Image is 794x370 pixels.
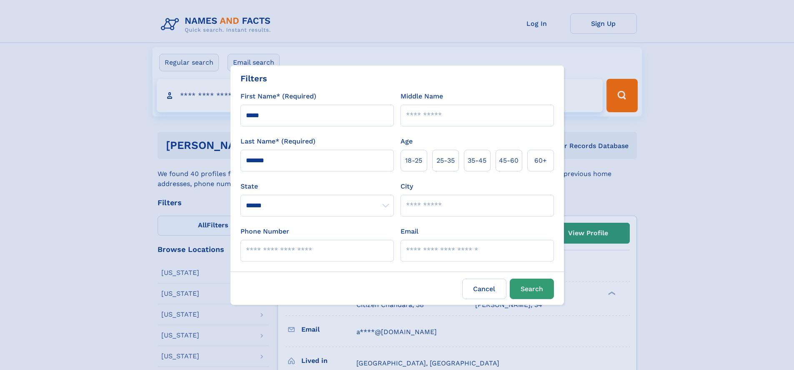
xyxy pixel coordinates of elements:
[534,156,547,166] span: 60+
[401,227,418,237] label: Email
[405,156,422,166] span: 18‑25
[510,279,554,299] button: Search
[240,227,289,237] label: Phone Number
[499,156,518,166] span: 45‑60
[240,72,267,85] div: Filters
[240,91,316,101] label: First Name* (Required)
[401,91,443,101] label: Middle Name
[240,136,316,146] label: Last Name* (Required)
[401,181,413,191] label: City
[468,156,486,166] span: 35‑45
[436,156,455,166] span: 25‑35
[462,279,506,299] label: Cancel
[240,181,394,191] label: State
[401,136,413,146] label: Age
